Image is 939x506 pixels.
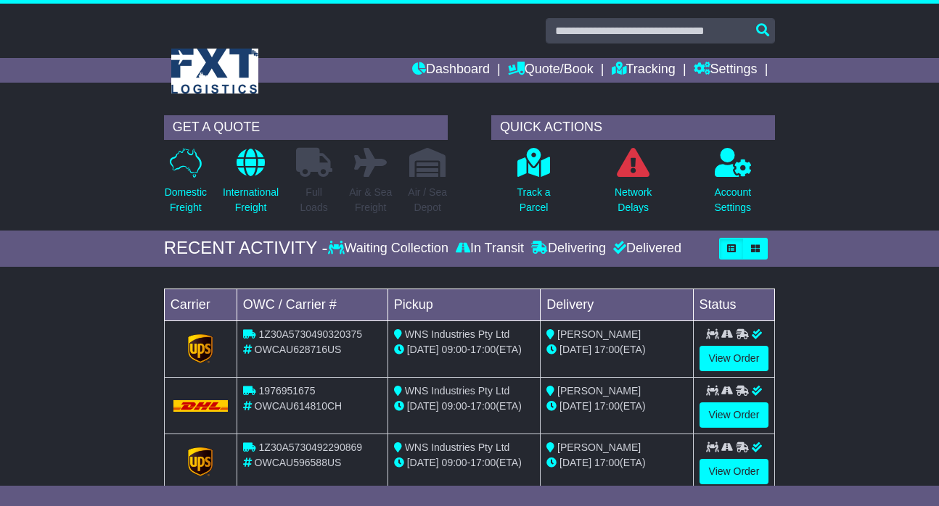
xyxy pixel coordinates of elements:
td: OWC / Carrier # [237,289,388,320]
span: [DATE] [559,457,591,468]
div: QUICK ACTIONS [491,115,775,140]
span: [DATE] [559,400,591,412]
span: 09:00 [442,457,467,468]
div: - (ETA) [394,399,534,414]
a: InternationalFreight [222,147,279,223]
span: 17:00 [594,457,620,468]
div: (ETA) [546,342,686,357]
a: View Order [700,346,769,371]
span: [PERSON_NAME] [557,328,641,340]
span: 17:00 [594,344,620,355]
span: [DATE] [407,457,439,468]
span: [DATE] [559,344,591,355]
div: (ETA) [546,455,686,470]
a: Tracking [612,58,676,83]
a: AccountSettings [713,147,752,223]
a: Quote/Book [508,58,594,83]
img: DHL.png [173,400,228,412]
p: Air / Sea Depot [408,185,447,215]
p: Air & Sea Freight [349,185,392,215]
a: NetworkDelays [614,147,652,223]
p: Account Settings [714,185,751,215]
span: OWCAU596588US [255,457,342,468]
span: 09:00 [442,400,467,412]
div: In Transit [452,241,528,257]
span: WNS Industries Pty Ltd [405,328,510,340]
p: International Freight [223,185,279,215]
span: 17:00 [594,400,620,412]
span: [PERSON_NAME] [557,441,641,453]
p: Track a Parcel [517,185,550,215]
span: 1Z30A5730490320375 [259,328,362,340]
a: Dashboard [412,58,490,83]
div: RECENT ACTIVITY - [164,238,328,259]
div: Delivering [528,241,610,257]
a: Settings [694,58,758,83]
a: DomesticFreight [164,147,208,223]
span: 1Z30A5730492290869 [259,441,362,453]
span: 17:00 [470,400,496,412]
a: Track aParcel [516,147,551,223]
a: View Order [700,459,769,484]
div: - (ETA) [394,455,534,470]
a: View Order [700,402,769,428]
img: FXT Logistics [171,49,258,94]
p: Domestic Freight [165,185,207,215]
td: Status [693,289,775,320]
img: GetCarrierServiceLogo [188,334,213,363]
span: 17:00 [470,344,496,355]
p: Network Delays [615,185,652,215]
div: Waiting Collection [328,241,452,257]
span: 1976951675 [259,385,316,397]
img: GetCarrierServiceLogo [188,447,213,476]
span: [DATE] [407,344,439,355]
span: 09:00 [442,344,467,355]
td: Delivery [541,289,693,320]
span: 17:00 [470,457,496,468]
p: Full Loads [296,185,332,215]
td: Pickup [388,289,540,320]
span: OWCAU628716US [255,344,342,355]
span: WNS Industries Pty Ltd [405,441,510,453]
span: [DATE] [407,400,439,412]
div: (ETA) [546,399,686,414]
div: GET A QUOTE [164,115,448,140]
td: Carrier [164,289,237,320]
span: WNS Industries Pty Ltd [405,385,510,397]
div: - (ETA) [394,342,534,357]
div: Delivered [610,241,681,257]
span: [PERSON_NAME] [557,385,641,397]
span: OWCAU614810CH [255,400,343,412]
